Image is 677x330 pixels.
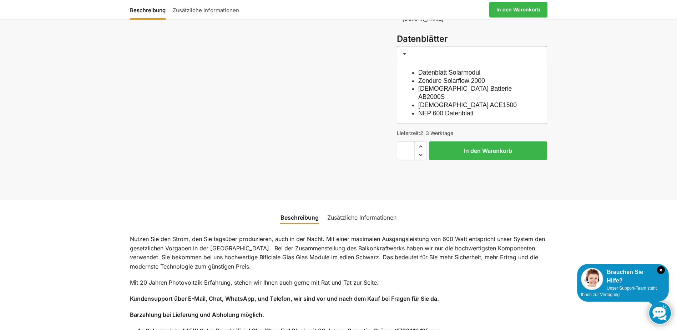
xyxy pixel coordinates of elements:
[418,69,480,76] a: Datenblatt Solarmodul
[418,101,517,109] a: [DEMOGRAPHIC_DATA] ACE1500
[581,268,603,290] img: Customer service
[130,295,439,302] strong: Kundensupport über E-Mail, Chat, WhatsApp, und Telefon, wir sind vor und nach dem Kauf bei Fragen...
[429,141,547,160] button: In den Warenkorb
[397,141,415,160] input: Produktmenge
[130,278,547,287] p: Mit 20 Jahren Photovoltaik Erfahrung, stehen wir Ihnen auch gerne mit Rat und Tat zur Seite.
[397,33,547,45] h3: Datenblätter
[130,235,547,271] p: Nutzen Sie den Strom, den Sie tagsüber produzieren, auch in der Nacht. Mit einer maximalen Ausgan...
[418,85,512,100] a: [DEMOGRAPHIC_DATA] Batterie AB2000S
[489,2,547,17] a: In den Warenkorb
[581,268,665,285] div: Brauchen Sie Hilfe?
[130,1,169,18] a: Beschreibung
[395,164,549,184] iframe: Sicherer Rahmen für schnelle Bezahlvorgänge
[420,130,453,136] span: 2-3 Werktage
[130,311,264,318] strong: Barzahlung bei Lieferung und Abholung möglich.
[418,110,474,117] a: NEP 600 Datenblatt
[415,142,426,151] span: Increase quantity
[657,266,665,274] i: Schließen
[276,209,323,226] a: Beschreibung
[323,209,401,226] a: Zusätzliche Informationen
[169,1,243,18] a: Zusätzliche Informationen
[581,286,657,297] span: Unser Support-Team steht Ihnen zur Verfügung
[418,77,485,84] a: Zendure Solarflow 2000
[415,150,426,160] span: Reduce quantity
[397,130,453,136] span: Lieferzeit:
